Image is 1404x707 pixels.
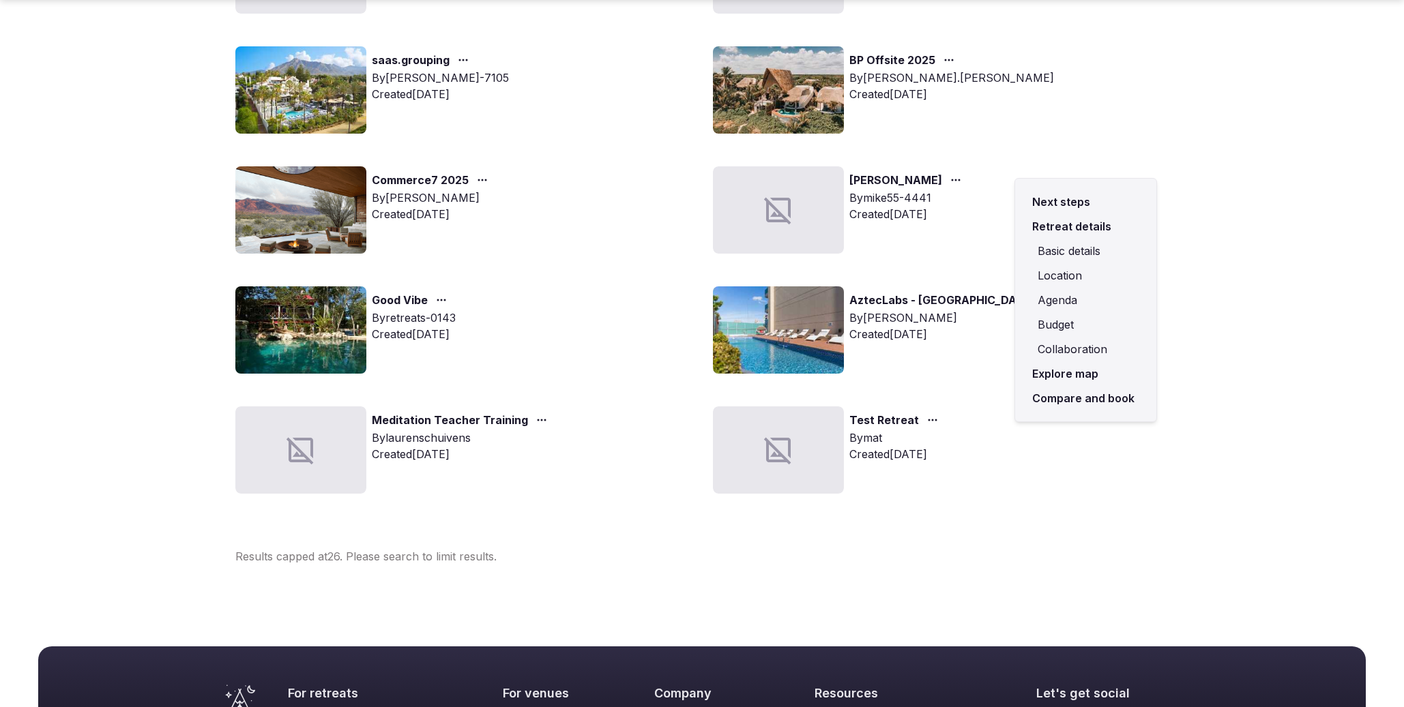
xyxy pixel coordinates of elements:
[1026,263,1145,288] a: Location
[654,685,748,702] h2: Company
[815,685,970,702] h2: Resources
[1036,685,1180,702] h2: Let's get social
[1026,214,1145,239] a: Retreat details
[288,685,436,702] h2: For retreats
[1026,190,1145,214] a: Next steps
[1026,361,1145,386] a: Explore map
[1026,312,1145,337] a: Budget
[1026,337,1145,361] a: Collaboration
[1026,239,1145,263] a: Basic details
[503,685,588,702] h2: For venues
[1026,288,1145,312] a: Agenda
[1026,386,1145,410] a: Compare and book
